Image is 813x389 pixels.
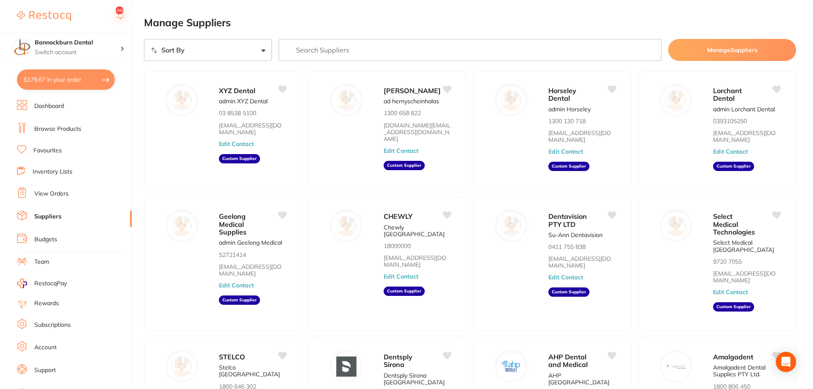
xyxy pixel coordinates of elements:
[279,39,662,61] input: Search Suppliers
[384,98,439,105] p: ad hernyscheinhalas
[666,216,686,236] img: Select Medical Technologies
[548,255,616,269] a: [EMAIL_ADDRESS][DOMAIN_NAME]
[35,39,120,47] h4: Bannockburn Dental
[384,287,425,296] aside: Custom Supplier
[666,356,686,377] img: Amalgadent
[219,282,254,289] button: Edit Contact
[34,321,71,329] a: Subscriptions
[713,239,781,253] p: Select Medical [GEOGRAPHIC_DATA]
[35,48,120,57] p: Switch account
[501,90,521,110] img: Horseley Dental
[666,90,686,110] img: Lorchant Dental
[384,224,451,237] p: Chewly [GEOGRAPHIC_DATA]
[548,118,586,124] p: 1300 130 718
[219,353,245,361] span: STELCO
[219,122,287,135] a: [EMAIL_ADDRESS][DOMAIN_NAME]
[219,364,287,378] p: Stelco [GEOGRAPHIC_DATA]
[34,299,59,308] a: Rewards
[34,366,56,375] a: Support
[34,125,81,133] a: Browse Products
[219,141,254,147] button: Edit Contact
[713,270,781,284] a: [EMAIL_ADDRESS][DOMAIN_NAME]
[336,90,357,110] img: Henry Schein Halas
[33,146,62,155] a: Favourites
[219,251,246,258] p: 52721414
[171,216,192,236] img: Geelong Medical Supplies
[501,216,521,236] img: Dentavision PTY LTD
[548,353,588,369] span: AHP Dental and Medical
[548,162,589,171] aside: Custom Supplier
[713,364,781,378] p: Amalgadent Dental Supplies PTY Ltd.
[34,235,57,244] a: Budgets
[384,86,441,95] span: [PERSON_NAME]
[17,6,71,26] a: Restocq Logo
[384,372,451,386] p: Dentsply Sirona [GEOGRAPHIC_DATA]
[713,106,775,113] p: admin Lorchant Dental
[219,110,256,116] p: 03 8538 5100
[548,86,576,102] span: Horseley Dental
[219,86,255,95] span: XYZ Dental
[776,352,796,372] div: Open Intercom Messenger
[384,353,412,369] span: Dentsply Sirona
[219,98,268,105] p: admin XYZ Dental
[713,130,781,143] a: [EMAIL_ADDRESS][DOMAIN_NAME]
[171,356,192,377] img: STELCO
[384,110,421,116] p: 1300 658 822
[548,148,583,155] button: Edit Contact
[384,243,411,249] p: 18000000
[384,161,425,170] aside: Custom Supplier
[144,17,796,29] h2: Manage Suppliers
[713,212,755,236] span: Select Medical Technologies
[501,356,521,377] img: AHP Dental and Medical
[34,102,64,110] a: Dashboard
[384,273,418,280] button: Edit Contact
[17,279,27,288] img: RestocqPay
[713,289,748,295] button: Edit Contact
[219,239,282,246] p: admin Geelong Medical
[713,302,754,312] aside: Custom Supplier
[336,356,357,377] img: Dentsply Sirona
[548,287,589,297] aside: Custom Supplier
[713,162,754,171] aside: Custom Supplier
[384,254,451,268] a: [EMAIL_ADDRESS][DOMAIN_NAME]
[13,39,30,56] img: Bannockburn Dental
[17,69,115,90] button: $179.67 in your order
[384,122,451,142] a: [DOMAIN_NAME][EMAIL_ADDRESS][DOMAIN_NAME]
[548,130,616,143] a: [EMAIL_ADDRESS][DOMAIN_NAME]
[34,343,57,352] a: Account
[34,279,67,288] span: RestocqPay
[713,258,742,265] p: 9720 7055
[219,154,260,163] aside: Custom Supplier
[384,212,412,221] span: CHEWLY
[548,106,591,113] p: admin Horseley
[219,263,287,277] a: [EMAIL_ADDRESS][DOMAIN_NAME]
[548,232,603,238] p: Su-Ann Dentavision
[336,216,357,236] img: CHEWLY
[668,39,796,61] button: ManageSuppliers
[34,190,69,198] a: View Orders
[713,353,753,361] span: Amalgadent
[384,147,418,154] button: Edit Contact
[548,372,616,386] p: AHP [GEOGRAPHIC_DATA]
[548,243,586,250] p: 0411 755 838
[548,274,583,281] button: Edit Contact
[171,90,192,110] img: XYZ Dental
[713,148,748,155] button: Edit Contact
[34,212,61,221] a: Suppliers
[548,212,587,228] span: Dentavision PTY LTD
[34,258,49,266] a: Team
[33,168,72,176] a: Inventory Lists
[219,212,246,236] span: Geelong Medical Supplies
[17,279,67,288] a: RestocqPay
[713,86,742,102] span: Lorchant Dental
[17,11,71,21] img: Restocq Logo
[219,295,260,305] aside: Custom Supplier
[713,118,747,124] p: 0393105250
